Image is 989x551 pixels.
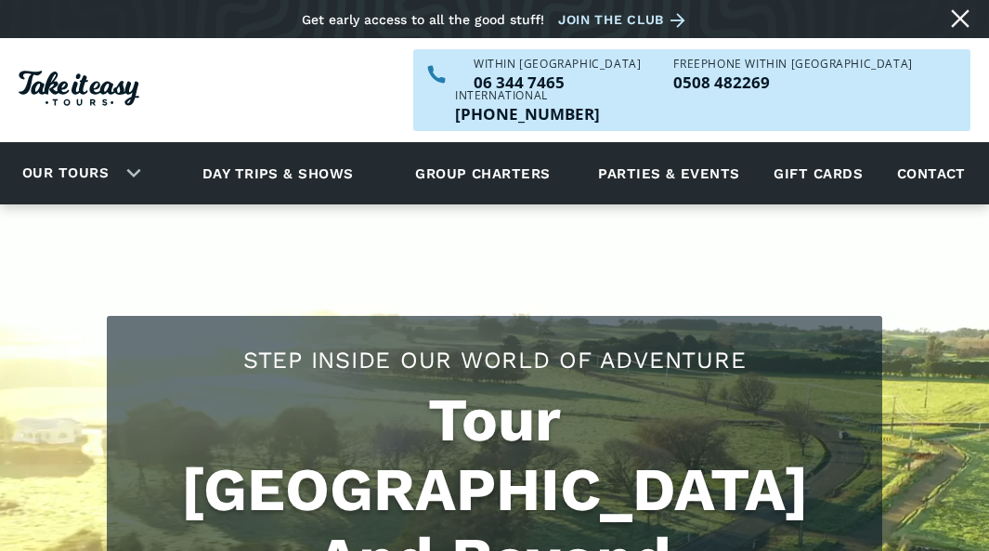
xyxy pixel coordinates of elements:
p: 0508 482269 [673,74,912,90]
a: Homepage [19,61,139,120]
p: 06 344 7465 [474,74,641,90]
a: Call us outside of NZ on +6463447465 [455,106,600,122]
div: International [455,90,600,101]
a: Parties & events [589,148,748,199]
a: Join the club [558,8,692,32]
a: Contact [888,148,975,199]
a: Close message [945,4,975,33]
p: [PHONE_NUMBER] [455,106,600,122]
a: Group charters [392,148,573,199]
a: Gift cards [764,148,872,199]
a: Our tours [8,151,123,195]
h2: Step Inside Our World Of Adventure [125,344,864,376]
div: WITHIN [GEOGRAPHIC_DATA] [474,59,641,70]
a: Day trips & shows [179,148,377,199]
a: Call us within NZ on 063447465 [474,74,641,90]
div: Get early access to all the good stuff! [302,12,544,27]
img: Take it easy Tours logo [19,71,139,106]
div: Freephone WITHIN [GEOGRAPHIC_DATA] [673,59,912,70]
a: Call us freephone within NZ on 0508482269 [673,74,912,90]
